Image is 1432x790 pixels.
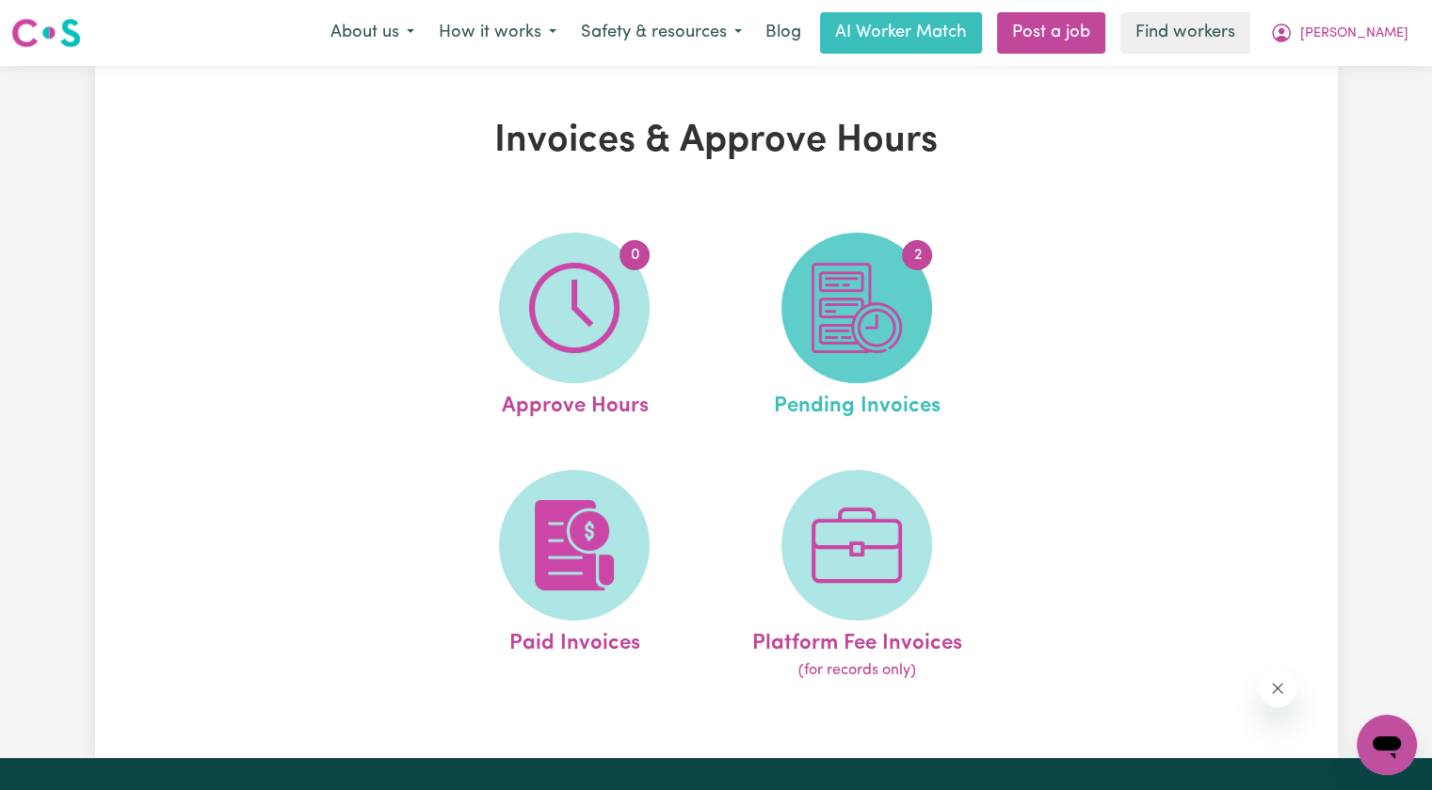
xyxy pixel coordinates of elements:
iframe: Button to launch messaging window [1357,715,1417,775]
iframe: Close message [1259,669,1296,707]
span: [PERSON_NAME] [1300,24,1408,44]
button: About us [318,13,426,53]
a: Platform Fee Invoices(for records only) [721,470,992,683]
a: Approve Hours [439,233,710,423]
span: Approve Hours [501,383,648,423]
a: Paid Invoices [439,470,710,683]
span: Need any help? [11,13,114,28]
span: (for records only) [798,659,916,682]
span: 2 [902,240,932,270]
a: Pending Invoices [721,233,992,423]
a: Find workers [1120,12,1250,54]
img: Careseekers logo [11,16,81,50]
a: Careseekers logo [11,11,81,55]
span: Pending Invoices [774,383,941,423]
button: How it works [426,13,569,53]
span: Paid Invoices [509,621,640,660]
h1: Invoices & Approve Hours [314,119,1119,164]
button: My Account [1258,13,1421,53]
a: AI Worker Match [820,12,982,54]
a: Blog [754,12,813,54]
span: 0 [619,240,650,270]
button: Safety & resources [569,13,754,53]
span: Platform Fee Invoices [752,621,962,660]
a: Post a job [997,12,1105,54]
